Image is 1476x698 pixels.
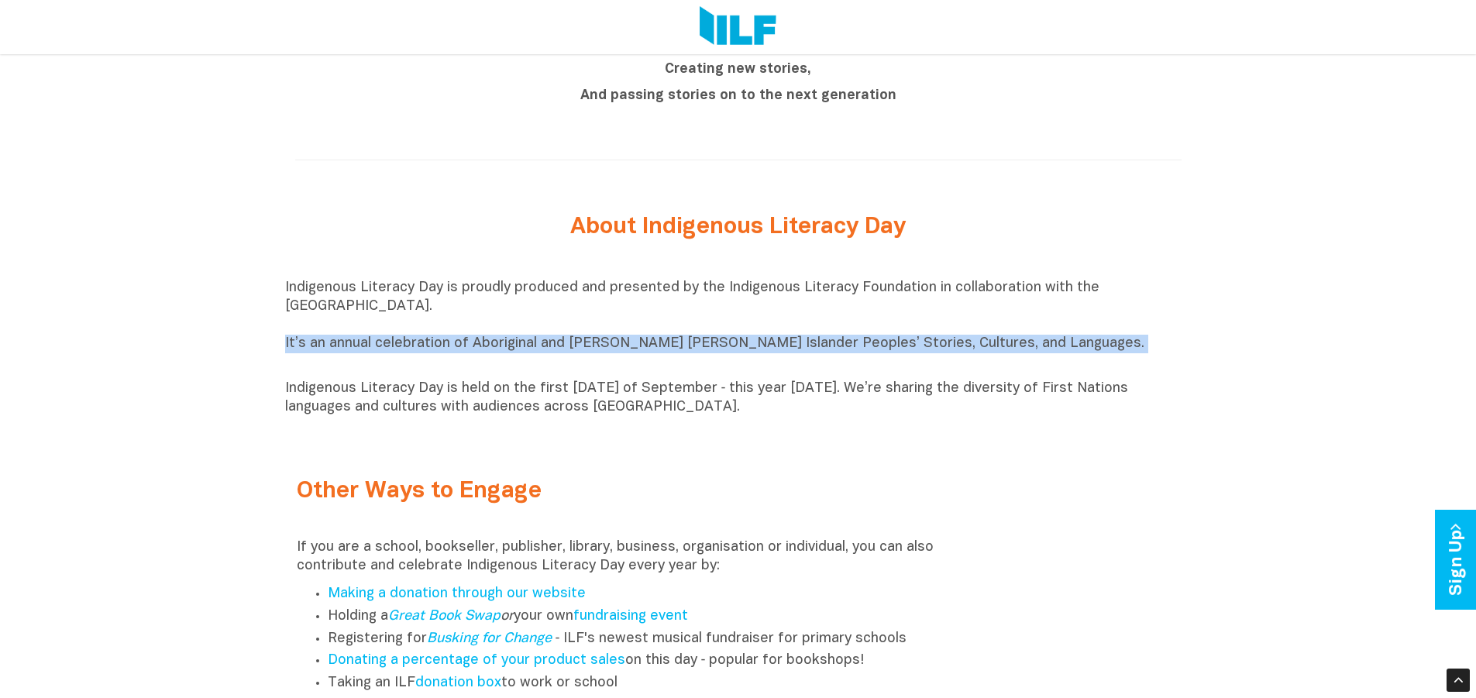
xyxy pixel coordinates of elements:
[1447,669,1470,692] div: Scroll Back to Top
[328,587,586,600] a: Making a donation through our website
[328,606,954,628] li: Holding a your own
[580,89,896,102] b: And passing stories on to the next generation
[328,672,954,695] li: Taking an ILF to work or school
[700,6,776,48] img: Logo
[328,654,625,667] a: Donating a percentage of your product sales
[665,63,811,76] b: Creating new stories,
[448,215,1029,240] h2: About Indigenous Literacy Day
[573,610,688,623] a: fundraising event
[297,479,954,504] h2: Other Ways to Engage
[427,632,552,645] a: Busking for Change
[328,650,954,672] li: on this day ‑ popular for bookshops!
[285,380,1192,417] p: Indigenous Literacy Day is held on the first [DATE] of September ‑ this year [DATE]. We’re sharin...
[388,610,501,623] a: Great Book Swap
[328,628,954,651] li: Registering for ‑ ILF's newest musical fundraiser for primary schools
[388,610,514,623] em: or
[415,676,501,689] a: donation box
[297,538,954,576] p: If you are a school, bookseller, publisher, library, business, organisation or individual, you ca...
[285,279,1192,372] p: Indigenous Literacy Day is proudly produced and presented by the Indigenous Literacy Foundation i...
